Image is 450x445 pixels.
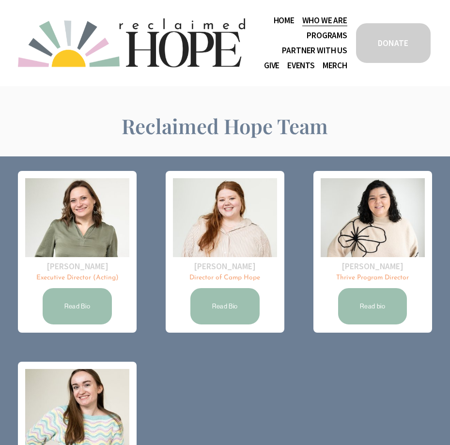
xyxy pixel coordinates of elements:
a: folder dropdown [302,13,347,28]
h2: [PERSON_NAME] [25,261,130,272]
a: folder dropdown [282,43,347,58]
a: Read bio [337,287,408,326]
a: Read Bio [41,287,113,326]
span: Partner With Us [282,44,347,58]
img: Reclaimed Hope Initiative [18,18,245,67]
span: Programs [307,29,347,43]
h2: [PERSON_NAME] [173,261,278,272]
p: Director of Camp Hope [173,273,278,282]
a: Home [274,13,295,28]
h2: [PERSON_NAME] [321,261,425,272]
a: Merch [323,58,347,73]
a: Give [264,58,279,73]
span: Who We Are [302,14,347,28]
p: Executive Director (Acting) [25,273,130,282]
a: folder dropdown [307,28,347,43]
a: Events [287,58,315,73]
a: DONATE [355,22,432,64]
a: Read Bio [189,287,261,326]
span: Reclaimed Hope Team [122,112,328,139]
p: Thrive Program Director [321,273,425,282]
